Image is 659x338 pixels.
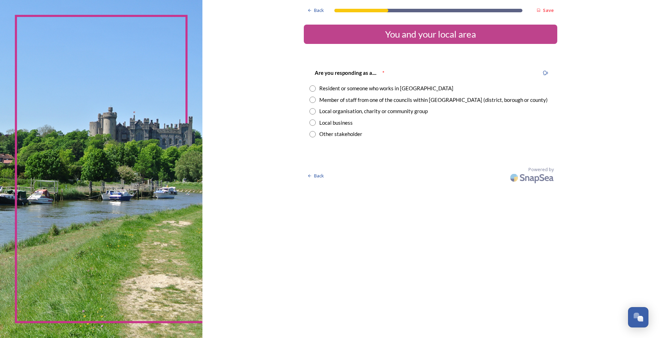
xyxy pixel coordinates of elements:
[508,169,557,186] img: SnapSea Logo
[319,119,353,127] div: Local business
[319,130,362,138] div: Other stakeholder
[319,96,548,104] div: Member of staff from one of the councils within [GEOGRAPHIC_DATA] (district, borough or county)
[307,27,554,41] div: You and your local area
[319,84,453,92] div: Resident or someone who works in [GEOGRAPHIC_DATA]
[628,307,648,327] button: Open Chat
[314,173,324,179] span: Back
[315,70,376,76] strong: Are you responding as a....
[543,7,554,13] strong: Save
[528,166,554,173] span: Powered by
[319,107,428,115] div: Local organisation, charity or community group
[314,7,324,14] span: Back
